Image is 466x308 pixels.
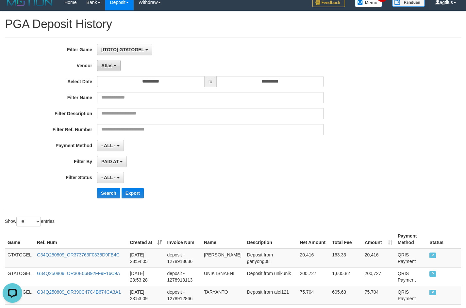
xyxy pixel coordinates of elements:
td: GTATOGEL [5,267,34,286]
span: PAID [429,290,436,295]
span: Atlas [101,63,112,68]
label: Show entries [5,217,55,226]
td: Deposit from ganyong08 [244,249,297,268]
th: Total Fee [329,230,362,249]
button: Export [122,188,144,198]
td: Deposit from unikunik [244,267,297,286]
td: [PERSON_NAME] [201,249,244,268]
td: 75,704 [297,286,329,304]
td: [DATE] 23:54:05 [127,249,164,268]
td: deposit - 1278913113 [164,267,201,286]
button: PAID AT [97,156,127,167]
td: 200,727 [362,267,395,286]
a: G34Q250809_OR373763F0335D9FB4C [37,252,120,257]
span: PAID AT [101,159,119,164]
h1: PGA Deposit History [5,18,461,31]
th: Net Amount [297,230,329,249]
button: Open LiveChat chat widget [3,3,22,22]
span: - ALL - [101,175,116,180]
a: G34Q250809_OR390C47C4B674CA3A1 [37,289,121,295]
button: Search [97,188,120,198]
th: Name [201,230,244,249]
th: Game [5,230,34,249]
button: [ITOTO] GTATOGEL [97,44,152,55]
td: 200,727 [297,267,329,286]
td: Deposit from alel121 [244,286,297,304]
td: 605.63 [329,286,362,304]
th: Invoice Num [164,230,201,249]
select: Showentries [16,217,41,226]
th: Payment Method [395,230,427,249]
td: deposit - 1278912866 [164,286,201,304]
td: 163.33 [329,249,362,268]
button: Atlas [97,60,121,71]
span: [ITOTO] GTATOGEL [101,47,144,52]
button: - ALL - [97,140,124,151]
td: 20,416 [297,249,329,268]
a: G34Q250809_OR30E06B92FF9F16C9A [37,271,120,276]
td: 1,605.82 [329,267,362,286]
td: QRIS Payment [395,286,427,304]
td: 75,704 [362,286,395,304]
span: PAID [429,253,436,258]
span: PAID [429,271,436,277]
td: GTATOGEL [5,249,34,268]
td: TARYANTO [201,286,244,304]
td: deposit - 1278913636 [164,249,201,268]
td: 20,416 [362,249,395,268]
th: Amount: activate to sort column ascending [362,230,395,249]
td: QRIS Payment [395,249,427,268]
button: - ALL - [97,172,124,183]
th: Created at: activate to sort column ascending [127,230,164,249]
td: UNIK ISNAENI [201,267,244,286]
span: - ALL - [101,143,116,148]
span: to [204,76,217,87]
td: [DATE] 23:53:09 [127,286,164,304]
td: [DATE] 23:53:28 [127,267,164,286]
td: QRIS Payment [395,267,427,286]
th: Status [427,230,461,249]
th: Description [244,230,297,249]
th: Ref. Num [34,230,127,249]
